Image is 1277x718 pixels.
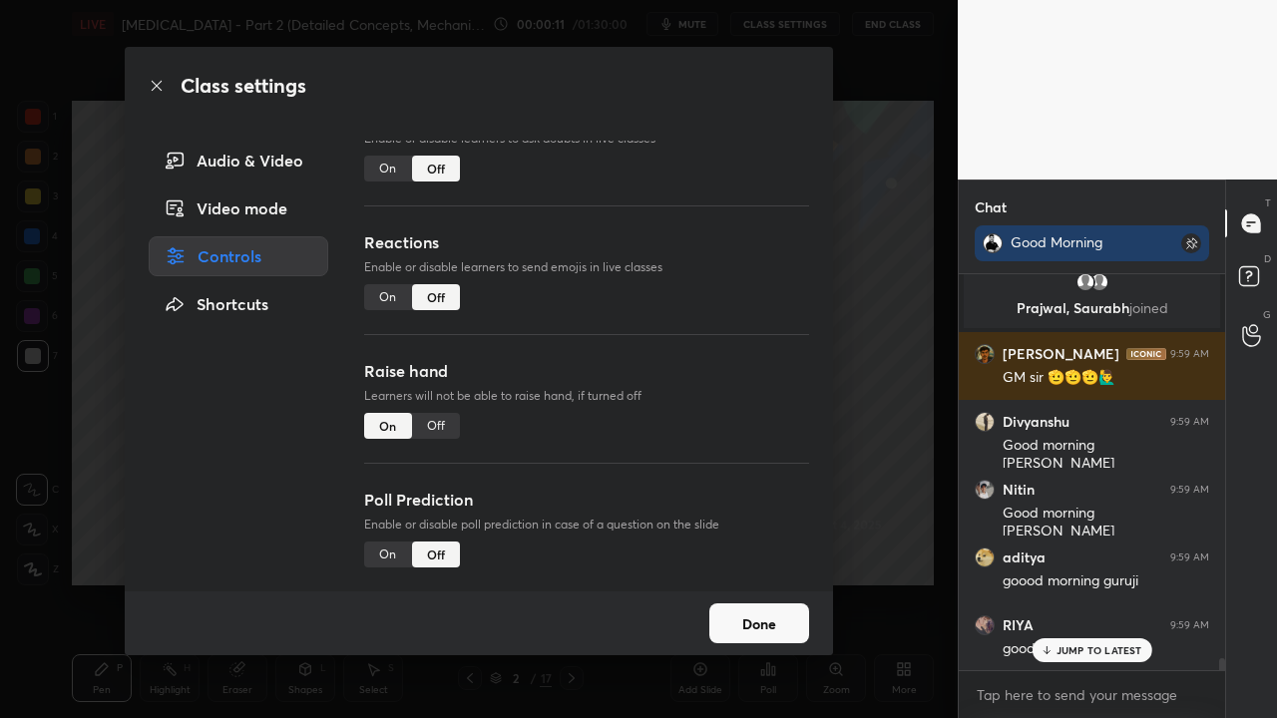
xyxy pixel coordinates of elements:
span: joined [1129,298,1168,317]
div: Good morning [PERSON_NAME] [1003,504,1209,541]
div: 9:59 AM [1170,348,1209,360]
h6: Divyanshu [1003,413,1069,431]
h6: Nitin [1003,481,1035,499]
div: grid [959,274,1225,670]
p: Prajwal, Saurabh [976,300,1208,316]
div: Off [412,156,460,181]
h3: Raise hand [364,359,809,383]
div: On [364,156,412,181]
div: goood morning guruji [1003,571,1209,591]
h3: Poll Prediction [364,488,809,512]
div: 9:59 AM [1170,619,1209,631]
div: Controls [149,236,328,276]
h2: Class settings [181,71,306,101]
img: d32f5346f8334ee18da44b1ccd91d61b.jpg [975,412,995,432]
div: GM sir 🫡🫡🫡🙋‍♂️ [1003,368,1209,388]
p: T [1265,195,1271,210]
p: D [1264,251,1271,266]
div: 9:59 AM [1170,551,1209,563]
img: default.png [1089,272,1109,292]
img: 8fb0894b662d4efc9c06a6494a0b2374.jpg [975,480,995,500]
div: Audio & Video [149,141,328,180]
div: good morning sir [1003,639,1209,659]
h3: Reactions [364,230,809,254]
div: Good Morning [1011,233,1138,251]
div: 9:59 AM [1170,416,1209,428]
div: On [364,413,412,439]
p: JUMP TO LATEST [1057,644,1142,656]
h6: [PERSON_NAME] [1003,345,1119,363]
p: G [1263,307,1271,322]
p: Learners will not be able to raise hand, if turned off [364,387,809,405]
div: Off [412,541,460,567]
h6: RIYA [1003,616,1034,634]
div: Shortcuts [149,284,328,324]
img: fcf13e04668248e8b319f3a4e7731a3b.jpg [975,344,995,364]
h6: aditya [1003,548,1046,566]
div: Off [412,284,460,310]
div: 9:59 AM [1170,484,1209,496]
img: default.png [1075,272,1095,292]
div: Video mode [149,188,328,228]
img: iconic-dark.1390631f.png [1126,348,1166,360]
div: Good morning [PERSON_NAME] [1003,436,1209,474]
img: 3ba24dfee54e4c8689977e35d4b428a2.jpg [975,615,995,635]
p: Enable or disable poll prediction in case of a question on the slide [364,516,809,534]
p: Chat [959,180,1023,233]
button: Done [709,603,809,643]
img: ab04c598e4204a44b5a784646aaf9c50.jpg [983,233,1003,253]
div: On [364,284,412,310]
p: Enable or disable learners to send emojis in live classes [364,258,809,276]
img: 3 [975,547,995,567]
div: Off [412,413,460,439]
div: On [364,541,412,567]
